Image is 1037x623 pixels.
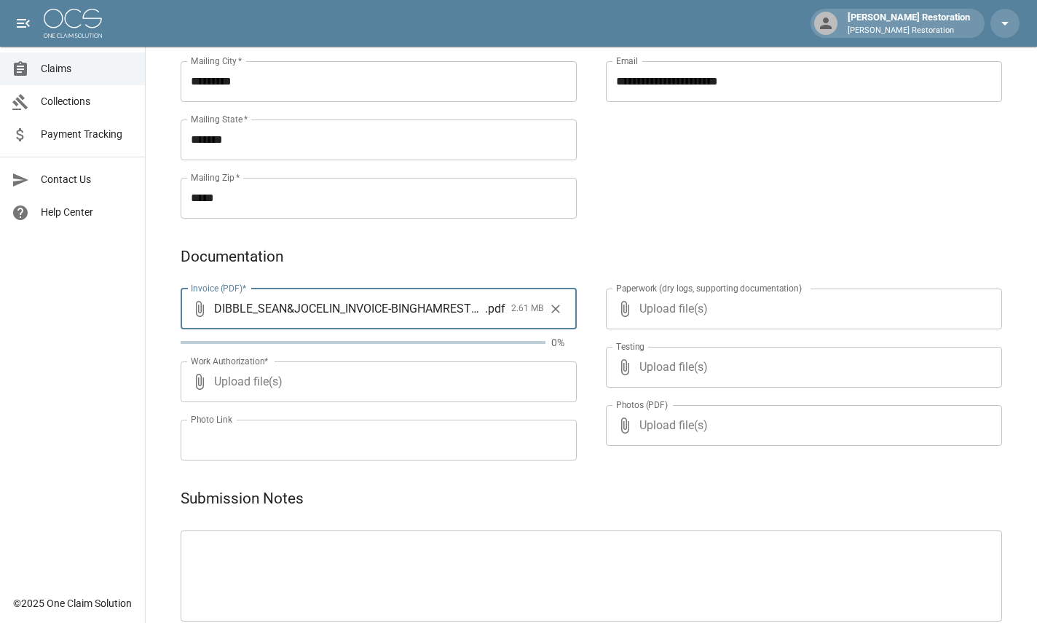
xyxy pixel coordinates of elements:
img: ocs-logo-white-transparent.png [44,9,102,38]
label: Testing [616,340,644,353]
span: Help Center [41,205,133,220]
label: Invoice (PDF)* [191,282,247,294]
p: 0% [551,335,577,350]
label: Photos (PDF) [616,399,668,411]
span: DIBBLE_SEAN&JOCELIN_INVOICE-BINGHAMRESTORATION-TUC [214,300,485,317]
label: Email [616,55,638,67]
span: Upload file(s) [639,347,963,388]
div: [PERSON_NAME] Restoration [842,10,976,36]
label: Paperwork (dry logs, supporting documentation) [616,282,802,294]
p: [PERSON_NAME] Restoration [848,25,970,37]
span: . pdf [485,300,505,317]
span: Payment Tracking [41,127,133,142]
label: Work Authorization* [191,355,269,367]
span: 2.61 MB [511,302,543,316]
span: Collections [41,94,133,109]
span: Upload file(s) [214,361,537,402]
label: Mailing Zip [191,171,240,184]
span: Upload file(s) [639,405,963,446]
label: Mailing City [191,55,243,67]
label: Photo Link [191,413,232,426]
span: Upload file(s) [639,289,963,329]
button: Clear [545,298,567,320]
label: Mailing State [191,113,248,125]
span: Claims [41,61,133,77]
div: © 2025 One Claim Solution [13,596,132,611]
span: Contact Us [41,172,133,187]
button: open drawer [9,9,38,38]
